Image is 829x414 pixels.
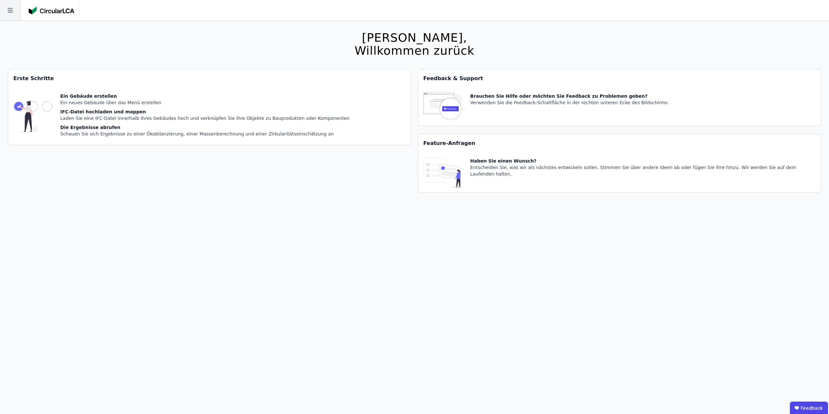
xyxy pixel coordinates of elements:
[423,93,463,121] img: feedback-icon-HCTs5lye.svg
[470,164,816,177] div: Entscheiden Sie, was wir als nächstes entwickeln sollen. Stimmen Sie über andere Ideen ab oder fü...
[354,44,474,57] div: Willkommen zurück
[470,93,669,99] div: Brauchen Sie Hilfe oder möchten Sie Feedback zu Problemen geben?
[60,99,350,106] div: Ein neues Gebäude über das Menü erstellen
[60,131,350,137] div: Schauen Sie sich Ergebnisse zu einer Ökobilanzierung, einer Massenberechnung und einer Zirkularit...
[8,69,411,88] div: Erste Schritte
[29,7,74,14] img: Concular
[423,158,463,187] img: feature_request_tile-UiXE1qGU.svg
[60,124,350,131] div: Die Ergebnisse abrufen
[418,69,821,88] div: Feedback & Support
[60,108,350,115] div: IFC-Datei hochladen und mappen
[470,99,669,106] div: Verwenden Sie die Feedback-Schaltfläche in der rechten unteren Ecke des Bildschirms.
[60,115,350,121] div: Laden Sie eine IFC-Datei innerhalb Ihres Gebäudes hoch und verknüpfen Sie ihre Objekte zu Bauprod...
[60,93,350,99] div: Ein Gebäude erstellen
[418,134,821,152] div: Feature-Anfragen
[470,158,816,164] div: Haben Sie einen Wunsch?
[354,31,474,44] div: [PERSON_NAME],
[13,93,52,140] img: getting_started_tile-DrF_GRSv.svg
